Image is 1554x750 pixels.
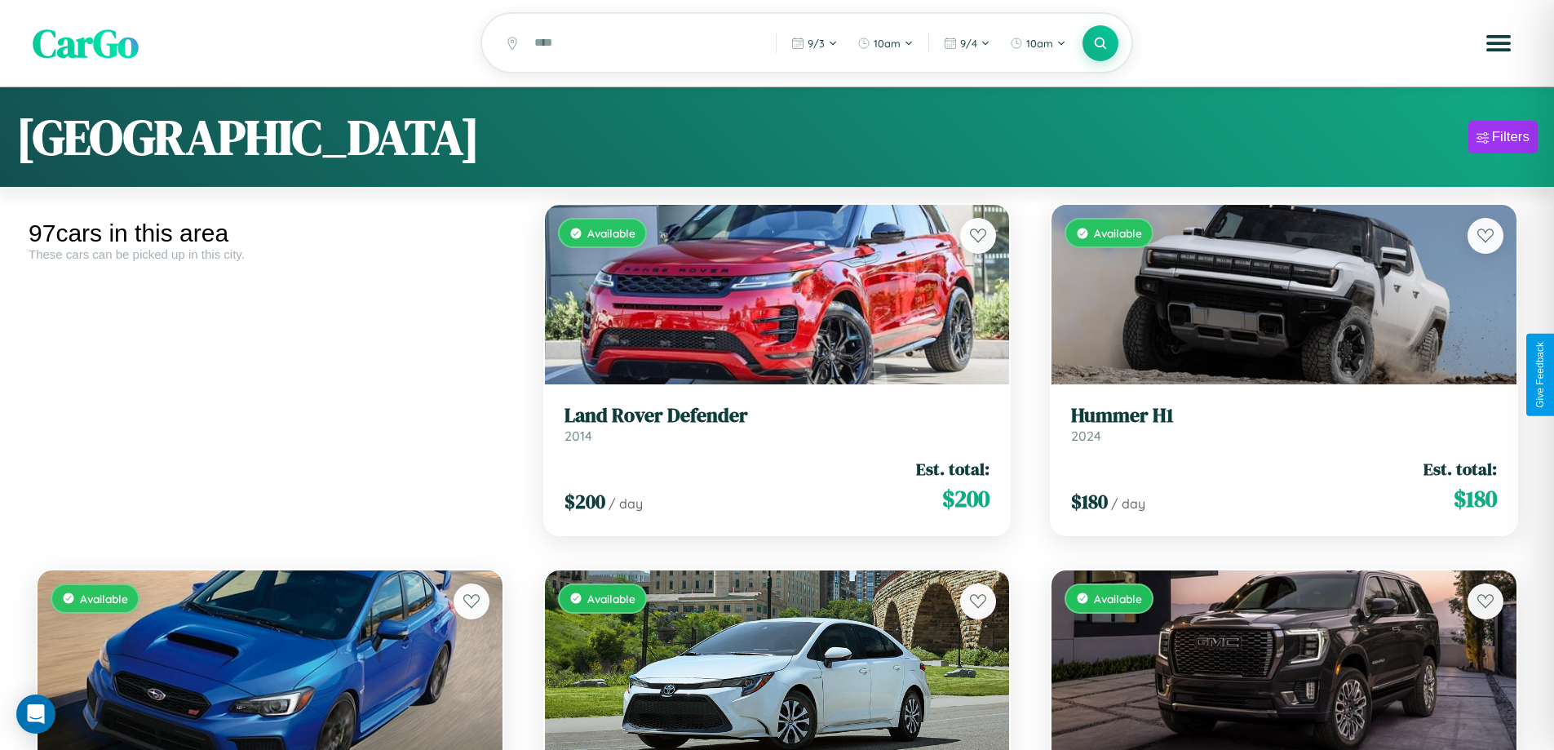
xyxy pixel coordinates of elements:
[1071,404,1497,444] a: Hummer H12024
[29,247,511,261] div: These cars can be picked up in this city.
[1454,482,1497,515] span: $ 180
[1111,495,1145,512] span: / day
[564,428,592,444] span: 2014
[1534,342,1546,408] div: Give Feedback
[587,226,635,240] span: Available
[1094,592,1142,606] span: Available
[1071,404,1497,428] h3: Hummer H1
[1492,129,1530,145] div: Filters
[1094,226,1142,240] span: Available
[587,592,635,606] span: Available
[942,482,990,515] span: $ 200
[936,30,998,56] button: 9/4
[1468,121,1538,153] button: Filters
[783,30,846,56] button: 9/3
[564,404,990,428] h3: Land Rover Defender
[564,488,605,515] span: $ 200
[960,37,977,50] span: 9 / 4
[874,37,901,50] span: 10am
[80,592,128,606] span: Available
[1002,30,1074,56] button: 10am
[1026,37,1053,50] span: 10am
[808,37,825,50] span: 9 / 3
[916,457,990,481] span: Est. total:
[849,30,922,56] button: 10am
[16,104,480,171] h1: [GEOGRAPHIC_DATA]
[29,220,511,247] div: 97 cars in this area
[16,695,55,734] div: Open Intercom Messenger
[609,495,643,512] span: / day
[564,404,990,444] a: Land Rover Defender2014
[1476,20,1521,66] button: Open menu
[1071,428,1101,444] span: 2024
[1423,457,1497,481] span: Est. total:
[1071,488,1108,515] span: $ 180
[33,16,139,70] span: CarGo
